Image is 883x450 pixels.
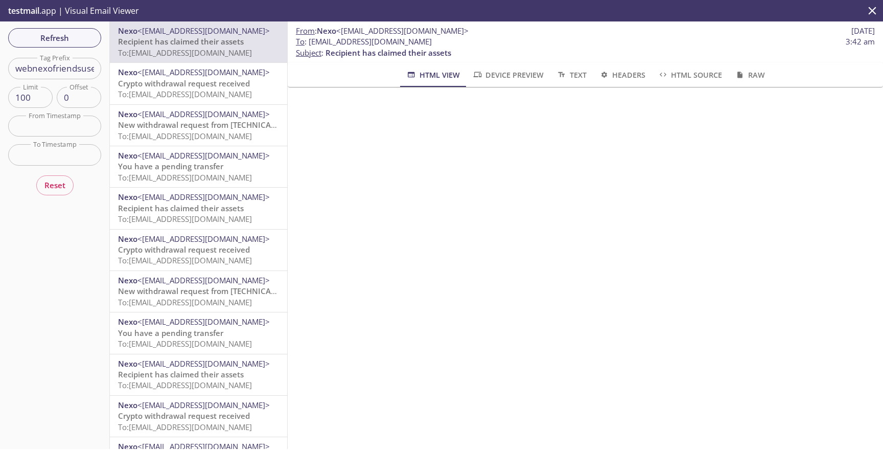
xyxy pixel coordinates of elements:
[846,36,875,47] span: 3:42 am
[118,120,314,130] span: New withdrawal request from [TECHNICAL_ID] - (CET)
[110,146,287,187] div: Nexo<[EMAIL_ADDRESS][DOMAIN_NAME]>You have a pending transferTo:[EMAIL_ADDRESS][DOMAIN_NAME]
[8,28,101,48] button: Refresh
[118,275,137,285] span: Nexo
[118,150,137,161] span: Nexo
[110,63,287,104] div: Nexo<[EMAIL_ADDRESS][DOMAIN_NAME]>Crypto withdrawal request receivedTo:[EMAIL_ADDRESS][DOMAIN_NAME]
[118,422,252,432] span: To: [EMAIL_ADDRESS][DOMAIN_NAME]
[137,109,270,119] span: <[EMAIL_ADDRESS][DOMAIN_NAME]>
[137,275,270,285] span: <[EMAIL_ADDRESS][DOMAIN_NAME]>
[118,26,137,36] span: Nexo
[110,396,287,437] div: Nexo<[EMAIL_ADDRESS][DOMAIN_NAME]>Crypto withdrawal request receivedTo:[EMAIL_ADDRESS][DOMAIN_NAME]
[734,69,764,81] span: Raw
[326,48,451,58] span: Recipient has claimed their assets
[296,48,321,58] span: Subject
[137,400,270,410] span: <[EMAIL_ADDRESS][DOMAIN_NAME]>
[137,67,270,77] span: <[EMAIL_ADDRESS][DOMAIN_NAME]>
[8,5,39,16] span: testmail
[137,192,270,202] span: <[EMAIL_ADDRESS][DOMAIN_NAME]>
[118,131,252,141] span: To: [EMAIL_ADDRESS][DOMAIN_NAME]
[110,271,287,312] div: Nexo<[EMAIL_ADDRESS][DOMAIN_NAME]>New withdrawal request from [TECHNICAL_ID] - (CET)To:[EMAIL_ADD...
[118,328,223,338] span: You have a pending transfer
[296,36,875,58] p: :
[110,21,287,62] div: Nexo<[EMAIL_ADDRESS][DOMAIN_NAME]>Recipient has claimed their assetsTo:[EMAIL_ADDRESS][DOMAIN_NAME]
[137,234,270,244] span: <[EMAIL_ADDRESS][DOMAIN_NAME]>
[296,26,315,36] span: From
[296,36,305,47] span: To
[118,286,314,296] span: New withdrawal request from [TECHNICAL_ID] - (CET)
[336,26,469,36] span: <[EMAIL_ADDRESS][DOMAIN_NAME]>
[118,380,252,390] span: To: [EMAIL_ADDRESS][DOMAIN_NAME]
[472,69,544,81] span: Device Preview
[296,36,432,47] span: : [EMAIL_ADDRESS][DOMAIN_NAME]
[16,31,93,44] span: Refresh
[110,230,287,271] div: Nexo<[EMAIL_ADDRESS][DOMAIN_NAME]>Crypto withdrawal request receivedTo:[EMAIL_ADDRESS][DOMAIN_NAME]
[851,26,875,36] span: [DATE]
[110,354,287,395] div: Nexo<[EMAIL_ADDRESS][DOMAIN_NAME]>Recipient has claimed their assetsTo:[EMAIL_ADDRESS][DOMAIN_NAME]
[110,188,287,229] div: Nexo<[EMAIL_ADDRESS][DOMAIN_NAME]>Recipient has claimed their assetsTo:[EMAIL_ADDRESS][DOMAIN_NAME]
[118,358,137,369] span: Nexo
[317,26,336,36] span: Nexo
[658,69,722,81] span: HTML Source
[556,69,586,81] span: Text
[118,411,250,421] span: Crypto withdrawal request received
[296,26,469,36] span: :
[118,36,244,47] span: Recipient has claimed their assets
[118,203,244,213] span: Recipient has claimed their assets
[137,358,270,369] span: <[EMAIL_ADDRESS][DOMAIN_NAME]>
[118,89,252,99] span: To: [EMAIL_ADDRESS][DOMAIN_NAME]
[118,214,252,224] span: To: [EMAIL_ADDRESS][DOMAIN_NAME]
[118,339,252,349] span: To: [EMAIL_ADDRESS][DOMAIN_NAME]
[110,105,287,146] div: Nexo<[EMAIL_ADDRESS][DOMAIN_NAME]>New withdrawal request from [TECHNICAL_ID] - (CET)To:[EMAIL_ADD...
[44,178,65,192] span: Reset
[118,192,137,202] span: Nexo
[110,312,287,353] div: Nexo<[EMAIL_ADDRESS][DOMAIN_NAME]>You have a pending transferTo:[EMAIL_ADDRESS][DOMAIN_NAME]
[118,234,137,244] span: Nexo
[118,67,137,77] span: Nexo
[137,317,270,327] span: <[EMAIL_ADDRESS][DOMAIN_NAME]>
[137,26,270,36] span: <[EMAIL_ADDRESS][DOMAIN_NAME]>
[406,69,459,81] span: HTML View
[118,297,252,307] span: To: [EMAIL_ADDRESS][DOMAIN_NAME]
[36,175,74,195] button: Reset
[118,48,252,58] span: To: [EMAIL_ADDRESS][DOMAIN_NAME]
[118,109,137,119] span: Nexo
[137,150,270,161] span: <[EMAIL_ADDRESS][DOMAIN_NAME]>
[118,172,252,183] span: To: [EMAIL_ADDRESS][DOMAIN_NAME]
[599,69,645,81] span: Headers
[118,78,250,88] span: Crypto withdrawal request received
[118,317,137,327] span: Nexo
[118,255,252,265] span: To: [EMAIL_ADDRESS][DOMAIN_NAME]
[118,244,250,255] span: Crypto withdrawal request received
[118,400,137,410] span: Nexo
[118,369,244,379] span: Recipient has claimed their assets
[118,161,223,171] span: You have a pending transfer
